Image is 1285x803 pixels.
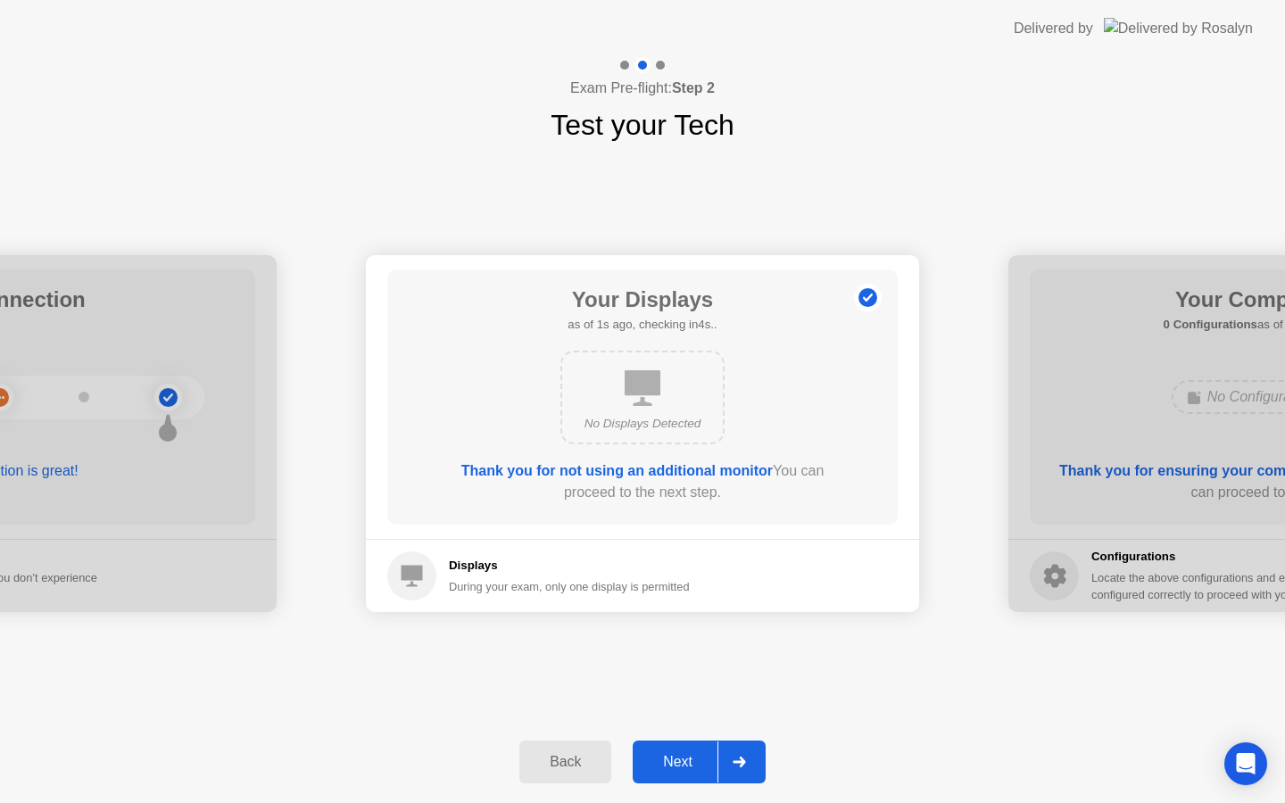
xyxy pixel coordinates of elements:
[449,578,690,595] div: During your exam, only one display is permitted
[576,415,709,433] div: No Displays Detected
[519,741,611,783] button: Back
[1224,742,1267,785] div: Open Intercom Messenger
[633,741,766,783] button: Next
[1104,18,1253,38] img: Delivered by Rosalyn
[568,284,717,316] h1: Your Displays
[461,463,773,478] b: Thank you for not using an additional monitor
[438,460,847,503] div: You can proceed to the next step.
[449,557,690,575] h5: Displays
[672,80,715,95] b: Step 2
[568,316,717,334] h5: as of 1s ago, checking in4s..
[570,78,715,99] h4: Exam Pre-flight:
[551,103,734,146] h1: Test your Tech
[525,754,606,770] div: Back
[638,754,717,770] div: Next
[1014,18,1093,39] div: Delivered by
